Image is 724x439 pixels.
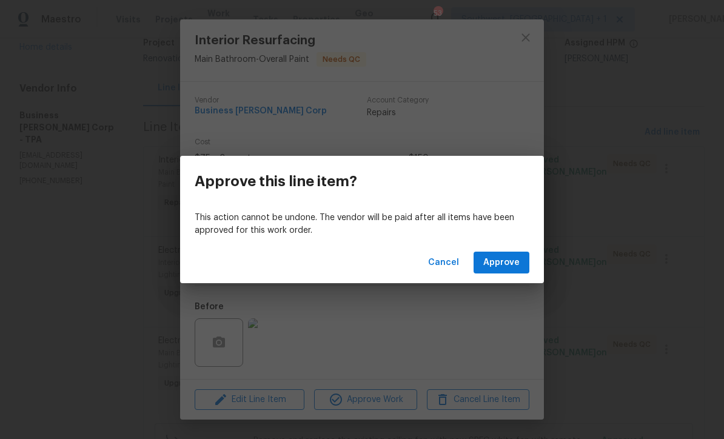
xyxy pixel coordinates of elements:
[195,212,529,237] p: This action cannot be undone. The vendor will be paid after all items have been approved for this...
[428,255,459,270] span: Cancel
[423,252,464,274] button: Cancel
[483,255,520,270] span: Approve
[195,173,357,190] h3: Approve this line item?
[474,252,529,274] button: Approve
